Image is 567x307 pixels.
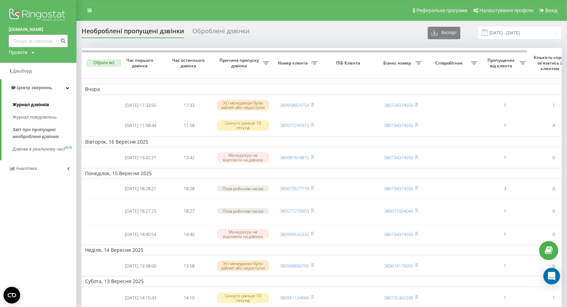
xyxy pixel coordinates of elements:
[165,257,214,275] td: 13:58
[12,123,76,143] a: Звіт про пропущені необроблені дзвінки
[384,102,413,108] a: 380734374550
[217,293,269,303] div: Скинуто раніше 10 секунд
[16,166,37,171] span: Аналiтика
[12,111,76,123] a: Журнал повідомлень
[122,58,159,68] span: Час першого дзвінка
[545,8,558,13] span: Вихід
[12,126,73,140] span: Звіт про пропущені необроблені дзвінки
[116,148,165,167] td: [DATE] 13:42:21
[480,8,534,13] span: Налаштування профілю
[12,146,65,153] span: Дзвінки в реальному часі
[12,114,57,121] span: Журнал повідомлень
[165,198,214,224] td: 18:27
[116,198,165,224] td: [DATE] 18:27:25
[481,198,530,224] td: 1
[217,152,269,163] div: Менеджери не відповіли на дзвінок
[12,68,32,74] span: Дашборд
[116,180,165,197] td: [DATE] 18:28:21
[384,154,413,161] a: 380734374550
[429,60,471,66] span: Співробітник
[481,148,530,167] td: 1
[12,101,49,108] span: Журнал дзвінків
[12,99,76,111] a: Журнал дзвінків
[217,100,269,110] div: Усі менеджери були зайняті або недоступні
[116,225,165,244] td: [DATE] 14:40:54
[116,257,165,275] td: [DATE] 13:58:00
[1,79,76,96] a: Центр звернень
[481,257,530,275] td: 1
[165,225,214,244] td: 14:40
[276,60,311,66] span: Номер клієнта
[192,27,249,38] div: Оброблені дзвінки
[280,102,309,108] a: 380958924754
[217,120,269,130] div: Скинуто раніше 10 секунд
[384,231,413,237] a: 380734374550
[280,263,309,269] a: 380968830760
[9,7,68,24] img: Ringostat logo
[481,96,530,114] td: 1
[3,287,20,304] button: Open CMP widget
[217,186,269,191] div: Поза робочим часом
[384,185,413,191] a: 380734374550
[280,185,309,191] a: 380673577774
[165,96,214,114] td: 17:33
[82,27,184,38] div: Необроблені пропущені дзвінки
[384,295,413,301] a: 380735362339
[327,60,371,66] span: ПІБ Клієнта
[9,49,27,56] div: Проекти
[165,148,214,167] td: 13:42
[9,35,68,47] input: Пошук за номером
[481,116,530,135] td: 1
[12,143,76,155] a: Дзвінки в реальному часіNEW
[384,263,413,269] a: 380674176055
[116,96,165,114] td: [DATE] 17:33:55
[384,208,413,214] a: 380671004044
[484,58,520,68] span: Пропущених від клієнта
[417,8,468,13] span: Реферальна програма
[280,208,309,214] a: 380577276903
[86,59,121,67] button: Обрати всі
[384,122,413,128] a: 380734374550
[217,208,269,214] div: Поза робочим часом
[428,27,460,39] button: Експорт
[217,261,269,271] div: Усі менеджери були зайняті або недоступні
[9,26,68,33] a: [DOMAIN_NAME]
[380,60,416,66] span: Бізнес номер
[280,295,309,301] a: 380951124969
[481,225,530,244] td: 1
[165,180,214,197] td: 18:28
[543,268,560,284] div: Open Intercom Messenger
[280,122,309,128] a: 380977249313
[17,85,52,90] span: Центр звернень
[217,58,263,68] span: Причина пропуску дзвінка
[170,58,208,68] span: Час останнього дзвінка
[280,154,309,161] a: 380987614815
[217,229,269,239] div: Менеджери не відповіли на дзвінок
[280,231,309,237] a: 380993532332
[165,116,214,135] td: 11:58
[481,180,530,197] td: 3
[116,116,165,135] td: [DATE] 11:58:44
